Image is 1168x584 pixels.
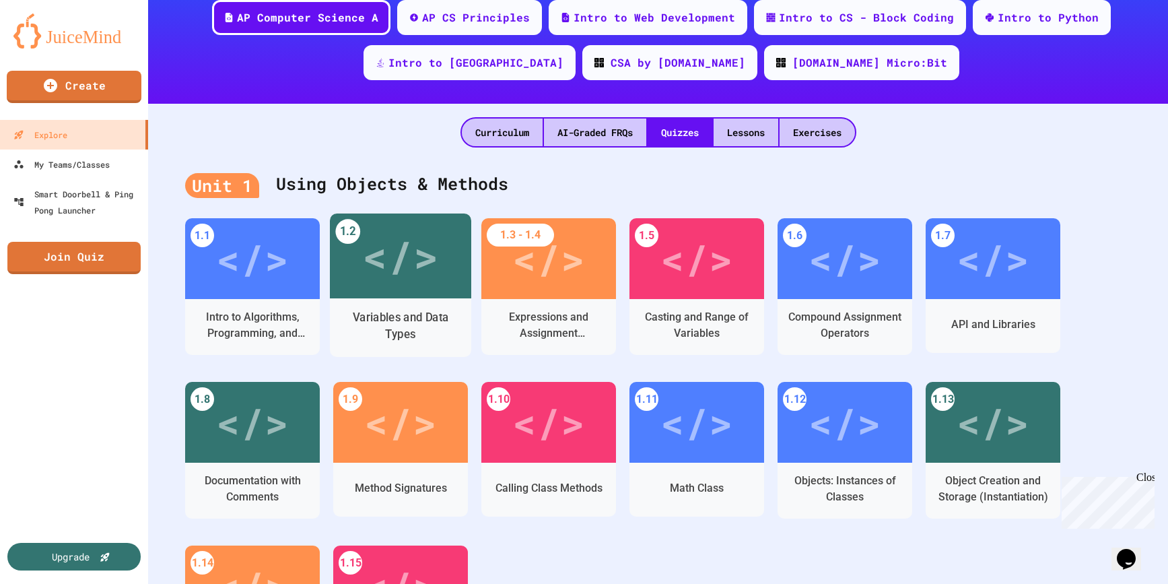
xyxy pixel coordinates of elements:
div: Intro to [GEOGRAPHIC_DATA] [388,55,563,71]
div: Smart Doorbell & Ping Pong Launcher [13,186,143,218]
div: 1.6 [783,224,806,247]
img: CODE_logo_RGB.png [776,58,786,67]
div: 1.12 [783,387,806,411]
div: Quizzes [648,119,712,146]
div: 1.8 [191,387,214,411]
div: Math Class [670,480,724,496]
div: </> [660,392,733,453]
div: AI-Graded FRQs [544,119,646,146]
div: 1.13 [931,387,955,411]
div: Method Signatures [355,480,447,496]
div: </> [362,224,438,288]
div: Explore [13,127,67,143]
div: Calling Class Methods [495,480,603,496]
div: Casting and Range of Variables [640,309,754,342]
iframe: chat widget [1111,530,1155,571]
div: Intro to CS - Block Coding [779,9,954,26]
div: 1.14 [191,551,214,575]
img: logo-orange.svg [13,13,135,48]
div: My Teams/Classes [13,156,110,172]
div: Using Objects & Methods [185,158,1131,212]
a: Join Quiz [7,242,141,274]
div: 1.3 - 1.4 [487,224,554,247]
div: Chat with us now!Close [5,5,93,86]
div: </> [957,228,1029,289]
iframe: chat widget [1056,472,1155,529]
div: Compound Assignment Operators [788,309,902,342]
div: Documentation with Comments [195,473,310,505]
div: Upgrade [52,550,90,564]
div: 1.15 [339,551,362,575]
div: API and Libraries [951,317,1035,333]
div: </> [216,228,289,289]
div: [DOMAIN_NAME] Micro:Bit [792,55,947,71]
div: Lessons [714,119,778,146]
div: Objects: Instances of Classes [788,473,902,505]
div: </> [364,392,437,453]
div: CSA by [DOMAIN_NAME] [611,55,745,71]
div: 1.7 [931,224,955,247]
div: Object Creation and Storage (Instantiation) [936,473,1050,505]
div: Expressions and Assignment Statements [491,309,606,342]
a: Create [7,71,141,103]
div: </> [216,392,289,453]
div: 1.10 [487,387,510,411]
div: 1.1 [191,224,214,247]
div: 1.11 [635,387,658,411]
div: </> [809,228,881,289]
div: Variables and Data Types [341,309,461,343]
div: </> [809,392,881,453]
img: CODE_logo_RGB.png [594,58,604,67]
div: AP Computer Science A [237,9,378,26]
div: AP CS Principles [422,9,530,26]
div: 1.5 [635,224,658,247]
div: </> [512,228,585,289]
div: </> [660,228,733,289]
div: </> [957,392,1029,453]
div: 1.9 [339,387,362,411]
div: 1.2 [335,219,360,244]
div: Exercises [780,119,855,146]
div: Intro to Algorithms, Programming, and Compilers [195,309,310,342]
div: Intro to Python [998,9,1099,26]
div: </> [512,392,585,453]
div: Curriculum [462,119,543,146]
div: Intro to Web Development [574,9,735,26]
div: Unit 1 [185,173,259,199]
